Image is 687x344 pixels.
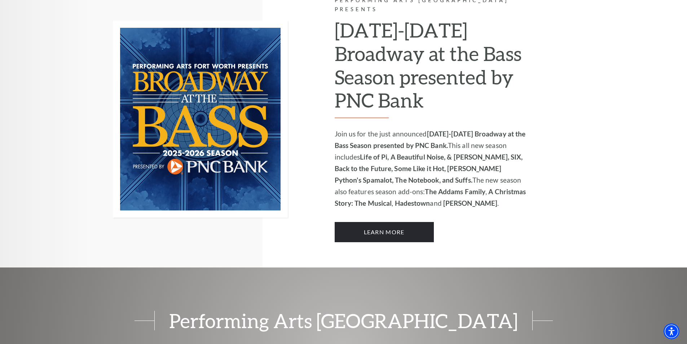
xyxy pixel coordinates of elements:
a: Learn More 2025-2026 Broadway at the Bass Season presented by PNC Bank [335,222,434,242]
strong: [DATE]-[DATE] Broadway at the Bass Season presented by PNC Bank. [335,130,526,149]
span: Performing Arts [GEOGRAPHIC_DATA] [154,311,533,330]
strong: [PERSON_NAME] [443,199,497,207]
p: Join us for the just announced This all new season includes The new season also features season a... [335,128,528,209]
h2: [DATE]-[DATE] Broadway at the Bass Season presented by PNC Bank [335,18,528,118]
strong: Hadestown [395,199,430,207]
img: Performing Arts Fort Worth Presents [113,21,288,218]
div: Accessibility Menu [664,323,679,339]
strong: A Christmas Story: The Musical [335,187,526,207]
strong: Life of Pi, A Beautiful Noise, & [PERSON_NAME], SIX, Back to the Future, Some Like it Hot, [PERSO... [335,153,523,184]
strong: The Addams Family [425,187,485,196]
